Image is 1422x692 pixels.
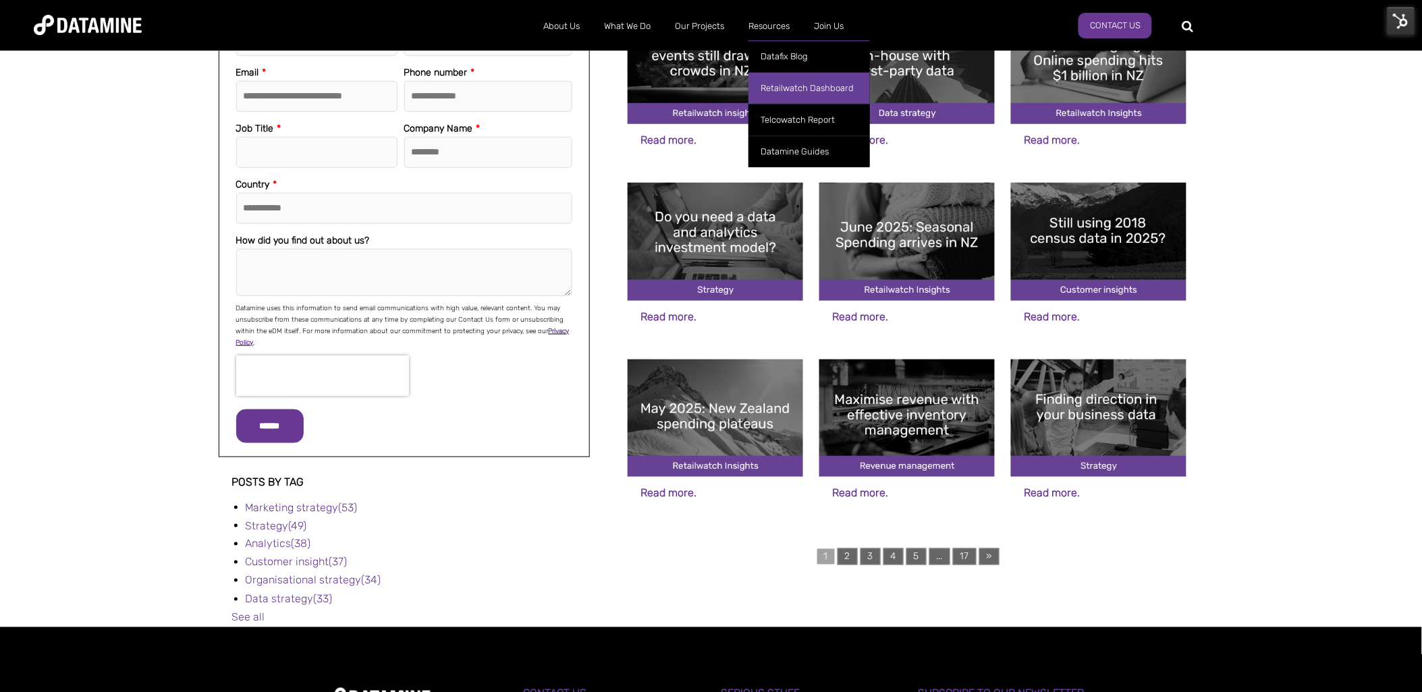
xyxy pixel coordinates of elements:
[838,548,858,565] a: 2
[748,72,870,104] a: Retailwatch Dashboard
[219,461,273,473] span: Post listing
[236,327,570,347] a: Privacy Policy
[833,486,889,499] a: Read more.
[362,574,381,587] span: (34)
[736,9,802,44] a: Resources
[641,134,697,146] a: Read more.
[404,123,473,134] span: Company Name
[860,548,881,565] a: 3
[979,548,1000,565] a: »
[953,548,977,565] a: 17
[339,501,358,514] span: (53)
[802,9,856,44] a: Join Us
[246,501,358,514] a: Marketing strategy(53)
[292,538,311,550] span: (38)
[34,15,142,35] img: Datamine
[236,303,572,349] p: Datamine uses this information to send email communications with high value, relevant content. Yo...
[1387,7,1415,35] img: HubSpot Tools Menu Toggle
[641,486,697,499] a: Read more.
[1024,310,1081,323] a: Read more.
[748,136,870,167] a: Datamine Guides
[289,519,307,532] span: (49)
[404,67,468,78] span: Phone number
[236,67,259,78] span: Email
[314,593,333,606] span: (33)
[748,104,870,136] a: Telcowatch Report
[246,556,348,569] a: Customer insight(37)
[748,40,870,72] a: Datafix Blog
[232,611,265,624] a: See all
[833,310,889,323] a: Read more.
[906,548,927,565] a: 5
[929,548,950,565] a: ...
[883,548,904,565] a: 4
[246,519,307,532] a: Strategy(49)
[817,549,835,565] a: 1
[236,355,409,396] iframe: reCAPTCHA
[236,179,270,190] span: Country
[232,476,610,488] h3: Posts by Tag
[531,9,592,44] a: About Us
[1078,13,1152,38] a: Contact Us
[246,538,311,550] a: Analytics(38)
[246,574,381,587] a: Organisational strategy(34)
[236,235,370,246] span: How did you find out about us?
[592,9,663,44] a: What We Do
[329,556,348,569] span: (37)
[246,593,333,606] a: Data strategy(33)
[1024,486,1081,499] a: Read more.
[236,123,274,134] span: Job Title
[641,310,697,323] a: Read more.
[663,9,736,44] a: Our Projects
[1024,134,1081,146] a: Read more.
